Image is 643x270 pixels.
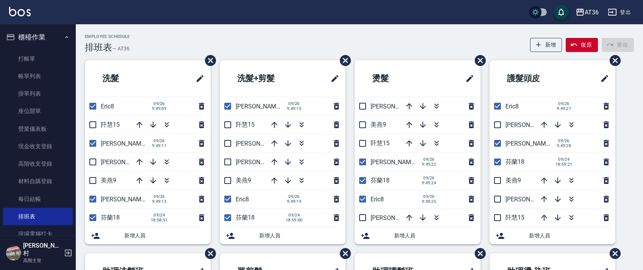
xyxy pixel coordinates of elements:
[371,121,386,128] span: 美燕9
[505,103,519,110] span: Eric8
[236,103,285,110] span: [PERSON_NAME]6
[191,69,205,88] span: 修改班表的標題
[101,196,153,203] span: [PERSON_NAME]11
[371,214,423,221] span: [PERSON_NAME]11
[286,106,302,111] span: 9:49:15
[361,65,430,92] h2: 燙髮
[286,101,302,106] span: 09/26
[112,45,130,53] h6: — AT36
[555,138,572,143] span: 09/26
[101,159,153,166] span: [PERSON_NAME]16
[421,194,437,199] span: 09/26
[151,218,168,223] span: 18:58:51
[9,7,31,16] img: Logo
[3,173,73,190] a: 材料自購登錄
[151,143,167,148] span: 9:49:11
[421,176,437,181] span: 09/26
[555,157,573,162] span: 09/24
[236,121,255,128] span: 阡慧15
[555,143,572,148] span: 9:49:28
[91,65,161,92] h2: 洗髮
[151,194,167,199] span: 09/26
[585,8,599,17] div: AT36
[555,162,573,167] span: 18:59:21
[355,227,480,244] div: 新增人員
[371,177,390,184] span: 芬蘭18
[334,49,352,72] span: 刪除班表
[505,121,558,129] span: [PERSON_NAME]16
[496,65,574,92] h2: 護髮頭皮
[259,232,339,240] span: 新增人員
[151,213,168,218] span: 09/24
[101,103,114,110] span: Eric8
[554,5,569,20] button: save
[505,214,524,221] span: 阡慧15
[566,38,598,52] button: 復原
[236,177,251,184] span: 美燕9
[199,242,217,265] span: 刪除班表
[505,196,558,203] span: [PERSON_NAME]11
[371,159,419,166] span: [PERSON_NAME]6
[605,5,634,19] button: 登出
[151,199,167,204] span: 9:49:13
[371,196,384,203] span: Eric8
[3,67,73,85] a: 帳單列表
[461,69,474,88] span: 修改班表的標題
[286,218,303,223] span: 18:59:00
[529,232,609,240] span: 新增人員
[124,232,205,240] span: 新增人員
[3,138,73,155] a: 現金收支登錄
[394,232,474,240] span: 新增人員
[199,49,217,72] span: 刪除班表
[236,159,288,166] span: [PERSON_NAME]11
[326,69,339,88] span: 修改班表的標題
[236,214,255,221] span: 芬蘭18
[101,121,120,128] span: 阡慧15
[490,227,615,244] div: 新增人員
[151,106,167,111] span: 9:49:09
[85,34,130,39] h2: Employee Schedule
[530,38,562,52] button: 新增
[604,242,622,265] span: 刪除班表
[573,5,602,20] button: AT36
[3,27,73,47] button: 櫃檯作業
[236,140,288,147] span: [PERSON_NAME]16
[220,227,346,244] div: 新增人員
[421,162,437,167] span: 9:49:22
[3,190,73,208] a: 每日結帳
[334,242,352,265] span: 刪除班表
[286,199,302,204] span: 9:49:19
[3,85,73,102] a: 掛單列表
[236,196,249,203] span: Eric8
[101,214,120,221] span: 芬蘭18
[101,140,150,147] span: [PERSON_NAME]6
[555,101,572,106] span: 09/26
[469,49,487,72] span: 刪除班表
[3,120,73,138] a: 營業儀表板
[596,69,609,88] span: 修改班表的標題
[226,65,306,92] h2: 洗髮+剪髮
[421,157,437,162] span: 09/26
[151,101,167,106] span: 09/26
[286,194,302,199] span: 09/26
[421,199,437,204] span: 9:49:25
[505,177,521,184] span: 美燕9
[505,140,554,147] span: [PERSON_NAME]6
[371,140,390,147] span: 阡慧15
[85,227,211,244] div: 新增人員
[23,257,62,264] p: 高階主管
[23,242,62,257] h5: [PERSON_NAME]村
[151,138,167,143] span: 09/26
[3,155,73,173] a: 高階收支登錄
[6,245,21,261] img: Person
[3,225,73,243] a: 現場電腦打卡
[469,242,487,265] span: 刪除班表
[555,106,572,111] span: 9:49:27
[85,42,112,53] h3: 排班表
[101,177,116,184] span: 美燕9
[3,102,73,120] a: 座位開單
[3,208,73,225] a: 排班表
[371,103,423,110] span: [PERSON_NAME]16
[421,181,437,185] span: 9:49:24
[286,213,303,218] span: 09/24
